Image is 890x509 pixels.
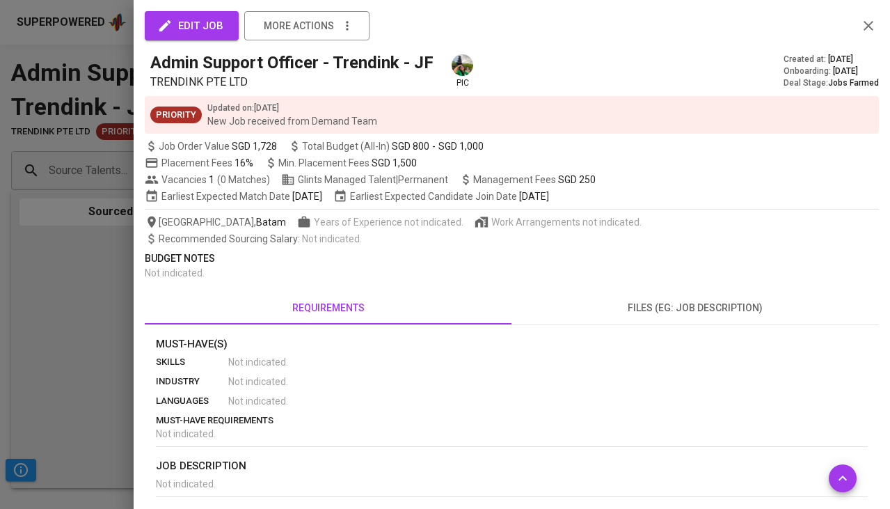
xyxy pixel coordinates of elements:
p: Updated on : [DATE] [207,102,377,114]
span: Not indicated . [228,355,288,369]
p: job description [156,458,868,474]
span: 1 [207,173,214,187]
span: Recommended Sourcing Salary : [159,233,302,244]
span: SGD 1,500 [372,157,417,169]
button: edit job [145,11,239,40]
p: must-have requirements [156,414,868,428]
span: SGD 1,728 [232,139,277,153]
span: SGD 800 [392,139,429,153]
p: Must-Have(s) [156,336,868,352]
span: more actions [264,17,334,35]
span: TRENDINK PTE LTD [150,75,248,88]
span: - [432,139,436,153]
span: Not indicated . [156,478,216,490]
img: eva@glints.com [452,54,473,76]
p: skills [156,355,228,369]
span: [DATE] [833,65,858,77]
span: SGD 250 [558,174,596,185]
span: Work Arrangements not indicated. [491,215,642,229]
span: Years of Experience not indicated. [314,215,463,229]
span: 16% [235,157,253,169]
span: Not indicated . [156,428,216,439]
p: New Job received from Demand Team [207,114,377,128]
span: Jobs Farmed [828,78,879,88]
span: edit job [160,17,223,35]
span: Earliest Expected Candidate Join Date [333,189,549,203]
p: industry [156,375,228,389]
span: requirements [153,299,504,317]
span: Job Order Value [145,139,277,153]
span: files (eg: job description) [521,299,871,317]
div: Deal Stage : [784,77,879,89]
span: Priority [150,109,202,122]
span: Placement Fees [161,157,253,169]
p: languages [156,394,228,408]
div: Onboarding : [784,65,879,77]
span: Not indicated . [145,267,205,279]
button: more actions [244,11,369,40]
span: Management Fees [473,174,596,185]
div: pic [450,53,475,89]
span: [GEOGRAPHIC_DATA] , [145,215,286,229]
div: Created at : [784,54,879,65]
span: Earliest Expected Match Date [145,189,322,203]
h5: Admin Support Officer - Trendink - JF [150,52,434,74]
span: Total Budget (All-In) [288,139,484,153]
p: Budget Notes [145,251,879,266]
span: Not indicated . [302,233,362,244]
span: Vacancies ( 0 Matches ) [145,173,270,187]
span: SGD 1,000 [438,139,484,153]
span: Batam [256,215,286,229]
span: [DATE] [292,189,322,203]
span: [DATE] [828,54,853,65]
span: Min. Placement Fees [278,157,417,169]
span: Not indicated . [228,375,288,389]
span: Not indicated . [228,394,288,408]
span: Glints Managed Talent | Permanent [281,173,448,187]
span: [DATE] [519,189,549,203]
